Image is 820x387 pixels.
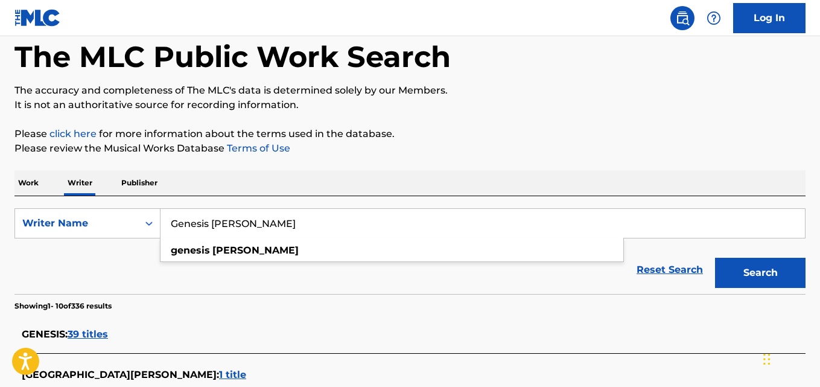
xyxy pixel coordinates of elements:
[219,369,246,380] span: 1 title
[675,11,690,25] img: search
[715,258,806,288] button: Search
[760,329,820,387] iframe: Chat Widget
[171,245,210,256] strong: genesis
[14,83,806,98] p: The accuracy and completeness of The MLC's data is determined solely by our Members.
[14,98,806,112] p: It is not an authoritative source for recording information.
[68,328,108,340] span: 39 titles
[224,142,290,154] a: Terms of Use
[14,39,451,75] h1: The MLC Public Work Search
[212,245,299,256] strong: [PERSON_NAME]
[118,170,161,196] p: Publisher
[14,9,61,27] img: MLC Logo
[14,127,806,141] p: Please for more information about the terms used in the database.
[64,170,96,196] p: Writer
[22,369,219,380] span: [GEOGRAPHIC_DATA][PERSON_NAME] :
[49,128,97,139] a: click here
[14,301,112,312] p: Showing 1 - 10 of 336 results
[22,216,131,231] div: Writer Name
[702,6,726,30] div: Help
[670,6,694,30] a: Public Search
[733,3,806,33] a: Log In
[707,11,721,25] img: help
[14,141,806,156] p: Please review the Musical Works Database
[22,328,68,340] span: GENESIS :
[763,341,771,377] div: Drag
[14,170,42,196] p: Work
[14,208,806,294] form: Search Form
[631,257,709,283] a: Reset Search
